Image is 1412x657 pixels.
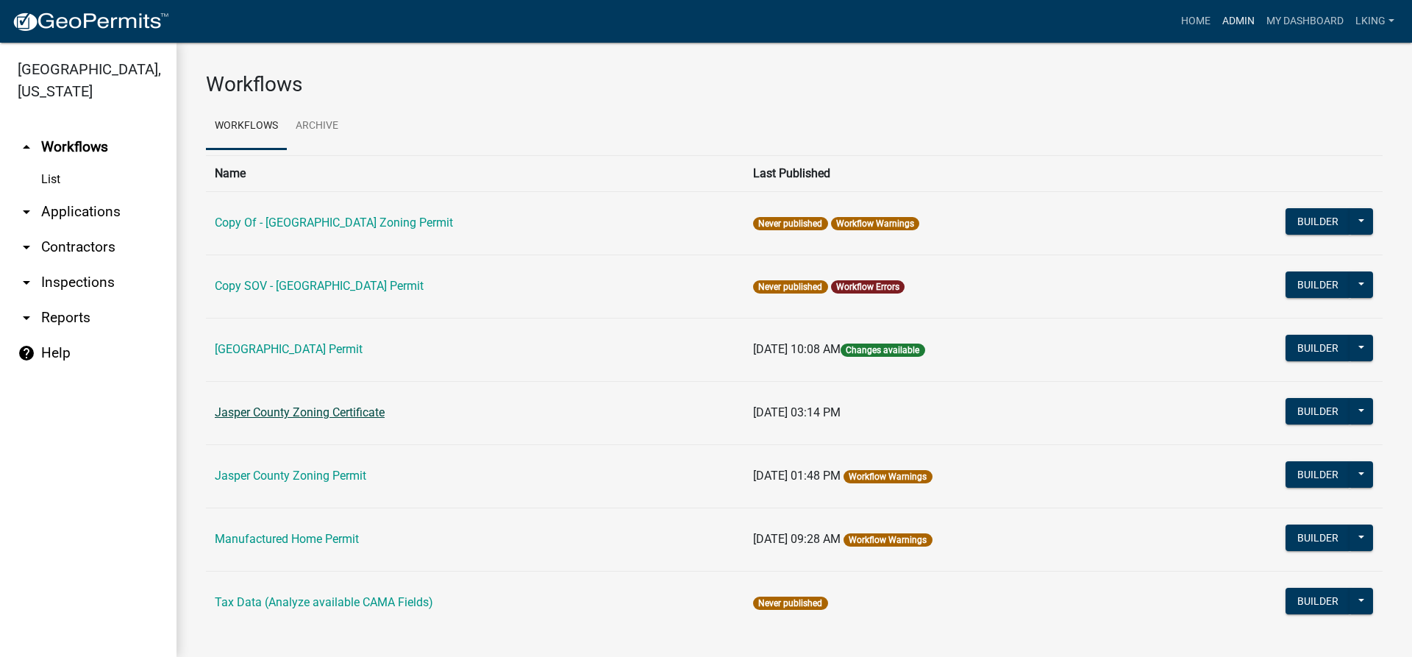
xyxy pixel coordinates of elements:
a: Workflow Warnings [836,219,914,229]
a: Workflow Warnings [849,472,927,482]
i: arrow_drop_down [18,309,35,327]
a: Archive [287,103,347,150]
i: arrow_drop_down [18,238,35,256]
a: My Dashboard [1261,7,1349,35]
a: Copy SOV - [GEOGRAPHIC_DATA] Permit [215,279,424,293]
span: [DATE] 10:08 AM [753,342,841,356]
a: Workflow Errors [836,282,899,292]
button: Builder [1286,335,1350,361]
button: Builder [1286,271,1350,298]
a: Workflow Warnings [849,535,927,545]
h3: Workflows [206,72,1383,97]
button: Builder [1286,525,1350,551]
th: Last Published [744,155,1158,191]
i: arrow_drop_up [18,138,35,156]
a: Copy Of - [GEOGRAPHIC_DATA] Zoning Permit [215,216,453,230]
a: Jasper County Zoning Certificate [215,405,385,419]
a: Workflows [206,103,287,150]
span: Never published [753,597,827,610]
a: Home [1175,7,1216,35]
span: [DATE] 01:48 PM [753,469,841,483]
a: [GEOGRAPHIC_DATA] Permit [215,342,363,356]
button: Builder [1286,398,1350,425]
i: arrow_drop_down [18,203,35,221]
button: Builder [1286,461,1350,488]
a: Jasper County Zoning Permit [215,469,366,483]
button: Builder [1286,588,1350,614]
span: Never published [753,217,827,230]
a: Manufactured Home Permit [215,532,359,546]
th: Name [206,155,744,191]
span: Changes available [841,344,924,357]
button: Builder [1286,208,1350,235]
a: Admin [1216,7,1261,35]
a: Tax Data (Analyze available CAMA Fields) [215,595,433,609]
span: [DATE] 03:14 PM [753,405,841,419]
a: LKING [1349,7,1400,35]
span: Never published [753,280,827,294]
span: [DATE] 09:28 AM [753,532,841,546]
i: arrow_drop_down [18,274,35,291]
i: help [18,344,35,362]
